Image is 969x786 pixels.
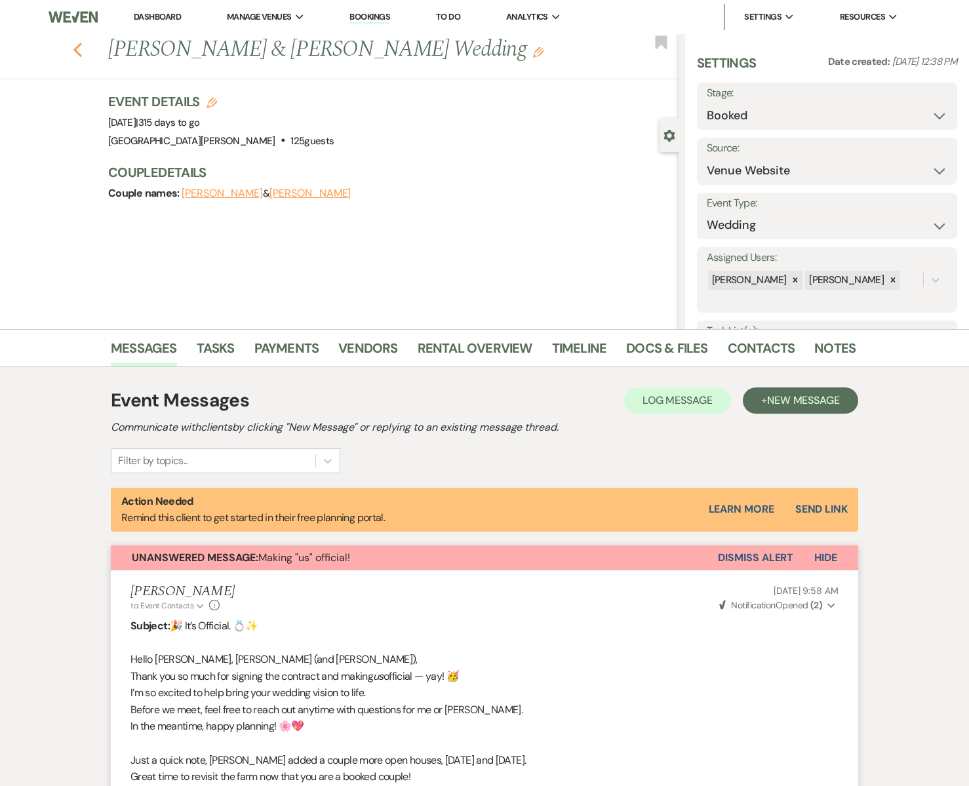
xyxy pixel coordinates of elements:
[552,338,607,366] a: Timeline
[707,322,947,341] label: Task List(s):
[805,271,886,290] div: [PERSON_NAME]
[290,134,334,147] span: 125 guests
[108,116,200,129] span: [DATE]
[707,194,947,213] label: Event Type:
[663,128,675,141] button: Close lead details
[138,116,200,129] span: 315 days to go
[709,501,774,517] a: Learn More
[111,387,249,414] h1: Event Messages
[130,583,235,600] h5: [PERSON_NAME]
[254,338,319,366] a: Payments
[707,248,947,267] label: Assigned Users:
[744,10,781,24] span: Settings
[118,453,188,469] div: Filter by topics...
[436,11,460,22] a: To Do
[707,139,947,158] label: Source:
[134,11,181,22] a: Dashboard
[707,84,947,103] label: Stage:
[810,599,822,611] strong: ( 2 )
[182,188,263,199] button: [PERSON_NAME]
[828,55,892,68] span: Date created:
[718,545,793,570] button: Dismiss Alert
[130,718,839,735] p: In the meantime, happy planning! 🌸💖
[111,545,718,570] button: Unanswered Message:Making "us" official!
[793,545,858,570] button: Hide
[49,3,98,31] img: Weven Logo
[743,387,858,414] button: +New Message
[269,188,351,199] button: [PERSON_NAME]
[338,338,397,366] a: Vendors
[108,134,275,147] span: [GEOGRAPHIC_DATA][PERSON_NAME]
[108,34,559,66] h1: [PERSON_NAME] & [PERSON_NAME] Wedding
[506,10,548,24] span: Analytics
[418,338,532,366] a: Rental Overview
[111,420,858,435] h2: Communicate with clients by clicking "New Message" or replying to an existing message thread.
[132,551,350,564] span: Making "us" official!
[130,684,839,701] p: I’m so excited to help bring your wedding vision to life.
[130,618,839,635] p: 🎉 It’s Official. 💍✨
[182,187,351,200] span: &
[728,338,795,366] a: Contacts
[892,55,957,68] span: [DATE] 12:38 PM
[840,10,885,24] span: Resources
[533,46,544,58] button: Edit
[814,338,856,366] a: Notes
[121,493,385,526] p: Remind this client to get started in their free planning portal.
[373,669,384,683] em: us
[130,701,839,718] p: Before we meet, feel free to reach out anytime with questions for me or [PERSON_NAME].
[130,619,170,633] strong: Subject:
[108,163,665,182] h3: Couple Details
[111,338,177,366] a: Messages
[767,393,840,407] span: New Message
[774,585,839,597] span: [DATE] 9:58 AM
[132,551,258,564] strong: Unanswered Message:
[130,768,839,785] p: Great time to revisit the farm now that you are a booked couple!
[731,599,775,611] span: Notification
[227,10,292,24] span: Manage Venues
[626,338,707,366] a: Docs & Files
[130,668,839,685] p: Thank you so much for signing the contract and making official — yay! 🥳
[108,92,334,111] h3: Event Details
[108,186,182,200] span: Couple names:
[136,116,199,129] span: |
[130,752,839,769] p: Just a quick note, [PERSON_NAME] added a couple more open houses, [DATE] and [DATE].
[130,651,839,668] p: Hello [PERSON_NAME], [PERSON_NAME] (and [PERSON_NAME]),
[121,494,193,508] strong: Action Needed
[130,600,206,612] button: to: Event Contacts
[814,551,837,564] span: Hide
[697,54,757,83] h3: Settings
[795,504,848,515] button: Send Link
[708,271,789,290] div: [PERSON_NAME]
[717,599,839,612] button: NotificationOpened (2)
[643,393,713,407] span: Log Message
[624,387,731,414] button: Log Message
[719,599,822,611] span: Opened
[349,11,390,24] a: Bookings
[197,338,235,366] a: Tasks
[130,600,193,611] span: to: Event Contacts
